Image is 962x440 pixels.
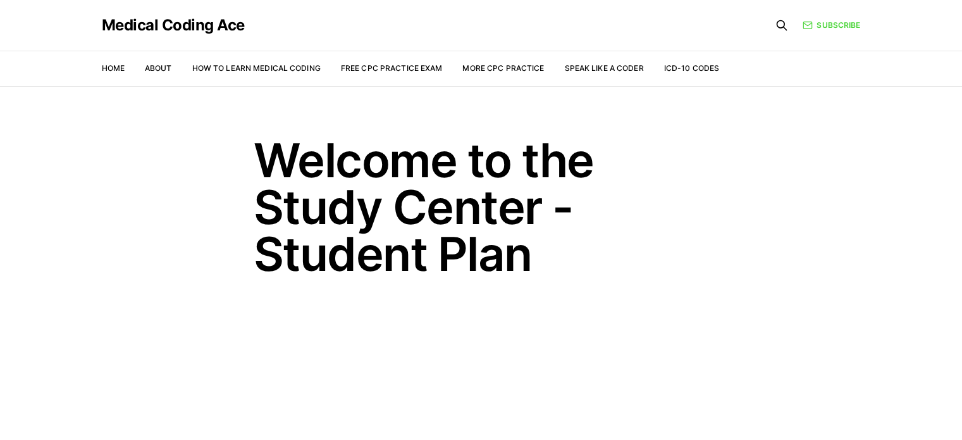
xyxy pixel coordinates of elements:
a: ICD-10 Codes [664,63,719,73]
a: Free CPC Practice Exam [341,63,443,73]
a: More CPC Practice [462,63,544,73]
a: About [145,63,172,73]
h1: Welcome to the Study Center - Student Plan [254,137,709,277]
a: Medical Coding Ace [102,18,245,33]
a: Speak Like a Coder [565,63,644,73]
a: Home [102,63,125,73]
a: Subscribe [803,20,860,31]
a: How to Learn Medical Coding [192,63,321,73]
